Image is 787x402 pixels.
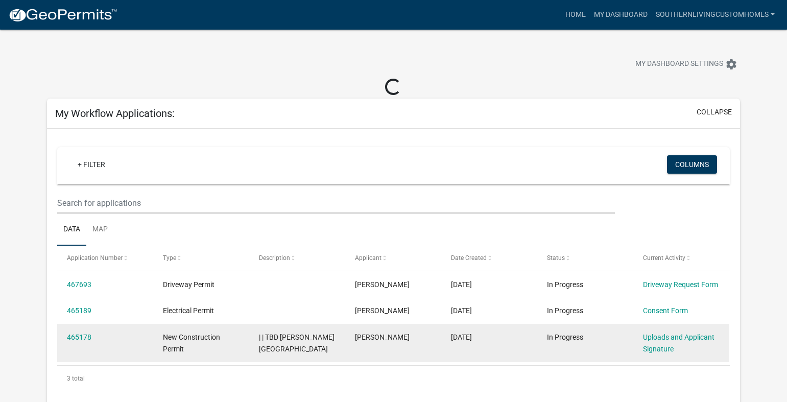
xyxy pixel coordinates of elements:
[547,280,583,289] span: In Progress
[652,5,779,25] a: SouthernLivingCustomHomes
[55,107,175,120] h5: My Workflow Applications:
[69,155,113,174] a: + Filter
[153,246,249,270] datatable-header-cell: Type
[67,306,91,315] a: 465189
[547,306,583,315] span: In Progress
[86,214,114,246] a: Map
[451,280,472,289] span: 08/22/2025
[355,254,381,262] span: Applicant
[643,306,688,315] a: Consent Form
[345,246,441,270] datatable-header-cell: Applicant
[355,306,410,315] span: Bailey Smith
[633,246,729,270] datatable-header-cell: Current Activity
[643,333,714,353] a: Uploads and Applicant Signature
[561,5,590,25] a: Home
[451,254,487,262] span: Date Created
[451,333,472,341] span: 08/18/2025
[67,333,91,341] a: 465178
[547,333,583,341] span: In Progress
[635,58,723,70] span: My Dashboard Settings
[259,333,335,353] span: | | TBD Cartledge Rd, Box Springs, Ga 31801
[163,306,214,315] span: Electrical Permit
[643,254,685,262] span: Current Activity
[627,54,746,74] button: My Dashboard Settingssettings
[451,306,472,315] span: 08/18/2025
[57,246,153,270] datatable-header-cell: Application Number
[163,280,214,289] span: Driveway Permit
[57,214,86,246] a: Data
[47,129,740,401] div: collapse
[537,246,633,270] datatable-header-cell: Status
[259,254,290,262] span: Description
[590,5,652,25] a: My Dashboard
[643,280,718,289] a: Driveway Request Form
[667,155,717,174] button: Columns
[67,254,123,262] span: Application Number
[57,193,615,214] input: Search for applications
[441,246,537,270] datatable-header-cell: Date Created
[697,107,732,117] button: collapse
[355,280,410,289] span: Bailey Smith
[57,366,730,391] div: 3 total
[249,246,345,270] datatable-header-cell: Description
[67,280,91,289] a: 467693
[355,333,410,341] span: Bailey Smith
[163,254,176,262] span: Type
[725,58,737,70] i: settings
[163,333,220,353] span: New Construction Permit
[547,254,565,262] span: Status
